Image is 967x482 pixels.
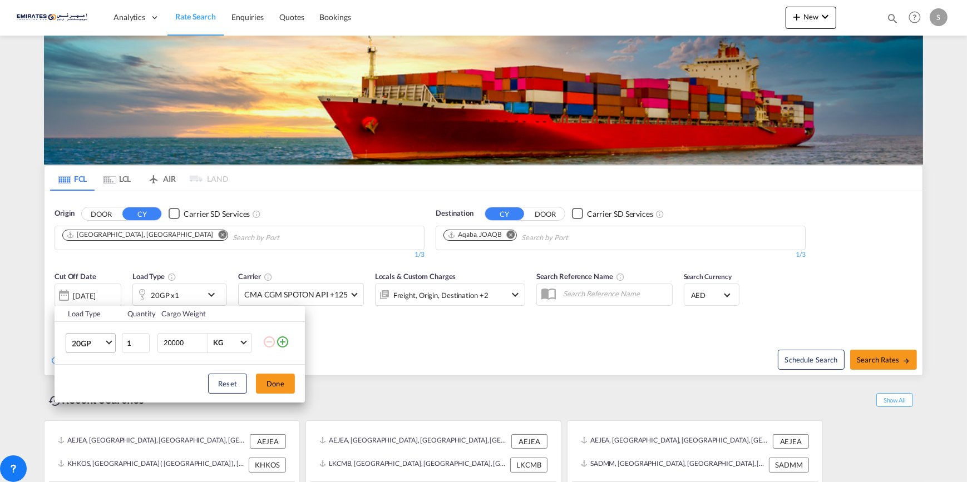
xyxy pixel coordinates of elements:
[276,335,289,349] md-icon: icon-plus-circle-outline
[208,374,247,394] button: Reset
[66,333,116,353] md-select: Choose: 20GP
[213,338,223,347] div: KG
[162,334,207,352] input: Enter Weight
[256,374,295,394] button: Done
[161,309,256,319] div: Cargo Weight
[122,333,150,353] input: Qty
[72,338,104,349] span: 20GP
[263,335,276,349] md-icon: icon-minus-circle-outline
[55,306,121,322] th: Load Type
[121,306,155,322] th: Quantity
